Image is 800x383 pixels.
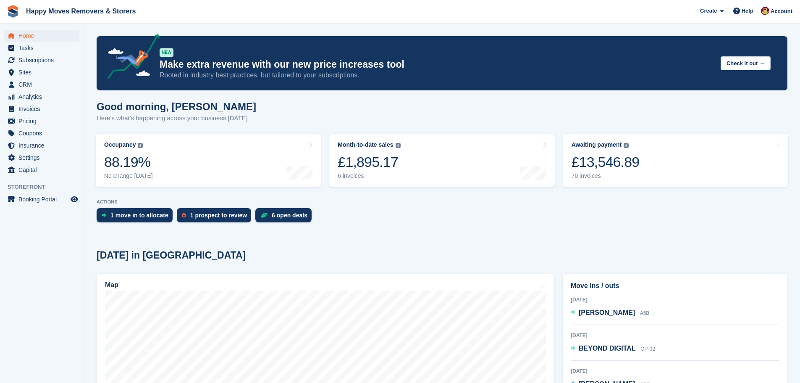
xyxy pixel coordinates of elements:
h2: [DATE] in [GEOGRAPHIC_DATA] [97,250,246,261]
button: Check it out → [721,56,771,70]
img: icon-info-grey-7440780725fd019a000dd9b08b2336e03edf1995a4989e88bcd33f0948082b44.svg [396,143,401,148]
img: icon-info-grey-7440780725fd019a000dd9b08b2336e03edf1995a4989e88bcd33f0948082b44.svg [624,143,629,148]
span: Pricing [18,115,69,127]
span: BEYOND DIGITAL [579,345,636,352]
img: prospect-51fa495bee0391a8d652442698ab0144808aea92771e9ea1ae160a38d050c398.svg [182,213,186,218]
img: move_ins_to_allocate_icon-fdf77a2bb77ea45bf5b3d319d69a93e2d87916cf1d5bf7949dd705db3b84f3ca.svg [102,213,106,218]
p: Make extra revenue with our new price increases tool [160,58,714,71]
span: Create [700,7,717,15]
img: icon-info-grey-7440780725fd019a000dd9b08b2336e03edf1995a4989e88bcd33f0948082b44.svg [138,143,143,148]
h1: Good morning, [PERSON_NAME] [97,101,256,112]
span: Invoices [18,103,69,115]
span: Analytics [18,91,69,103]
a: 1 move in to allocate [97,208,177,227]
span: Home [18,30,69,42]
span: CRM [18,79,69,90]
a: menu [4,103,79,115]
a: 1 prospect to review [177,208,255,227]
img: price-adjustments-announcement-icon-8257ccfd72463d97f412b2fc003d46551f7dbcb40ab6d574587a9cd5c0d94... [100,34,159,82]
span: Sites [18,66,69,78]
span: Settings [18,152,69,164]
span: A5B [640,310,650,316]
a: menu [4,54,79,66]
img: stora-icon-8386f47178a22dfd0bd8f6a31ec36ba5ce8667c1dd55bd0f319d3a0aa187defe.svg [7,5,19,18]
span: Help [742,7,753,15]
span: Booking Portal [18,193,69,205]
a: menu [4,66,79,78]
a: Preview store [69,194,79,204]
a: Awaiting payment £13,546.89 70 invoices [563,134,788,187]
span: [PERSON_NAME] [579,309,635,316]
div: 6 invoices [338,172,400,180]
a: Month-to-date sales £1,895.17 6 invoices [329,134,554,187]
span: Subscriptions [18,54,69,66]
div: £1,895.17 [338,153,400,171]
img: Steven Fry [761,7,769,15]
a: menu [4,30,79,42]
h2: Map [105,281,118,289]
a: menu [4,42,79,54]
a: 6 open deals [255,208,316,227]
div: [DATE] [571,367,779,375]
a: [PERSON_NAME] A5B [571,308,649,319]
a: Occupancy 88.19% No change [DATE] [96,134,321,187]
div: £13,546.89 [572,153,640,171]
span: Tasks [18,42,69,54]
img: deal-1b604bf984904fb50ccaf53a9ad4b4a5d6e5aea283cecdc64d6e3604feb123c2.svg [260,212,268,218]
p: ACTIONS [97,199,787,205]
span: Capital [18,164,69,176]
div: 88.19% [104,153,153,171]
a: menu [4,140,79,151]
a: menu [4,164,79,176]
span: OP-02 [640,346,655,352]
div: Awaiting payment [572,141,622,148]
div: 6 open deals [272,212,307,219]
span: Coupons [18,127,69,139]
a: menu [4,91,79,103]
a: menu [4,79,79,90]
h2: Move ins / outs [571,281,779,291]
a: menu [4,193,79,205]
a: BEYOND DIGITAL OP-02 [571,343,655,354]
a: menu [4,127,79,139]
span: Storefront [8,183,84,191]
div: Month-to-date sales [338,141,393,148]
div: NEW [160,48,173,57]
div: No change [DATE] [104,172,153,180]
div: 1 move in to allocate [110,212,168,219]
div: 70 invoices [572,172,640,180]
a: Happy Moves Removers & Storers [23,4,139,18]
div: Occupancy [104,141,136,148]
span: Insurance [18,140,69,151]
p: Rooted in industry best practices, but tailored to your subscriptions. [160,71,714,80]
p: Here's what's happening across your business [DATE] [97,114,256,123]
div: 1 prospect to review [190,212,247,219]
div: [DATE] [571,332,779,339]
span: Account [771,7,792,16]
a: menu [4,115,79,127]
div: [DATE] [571,296,779,304]
a: menu [4,152,79,164]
